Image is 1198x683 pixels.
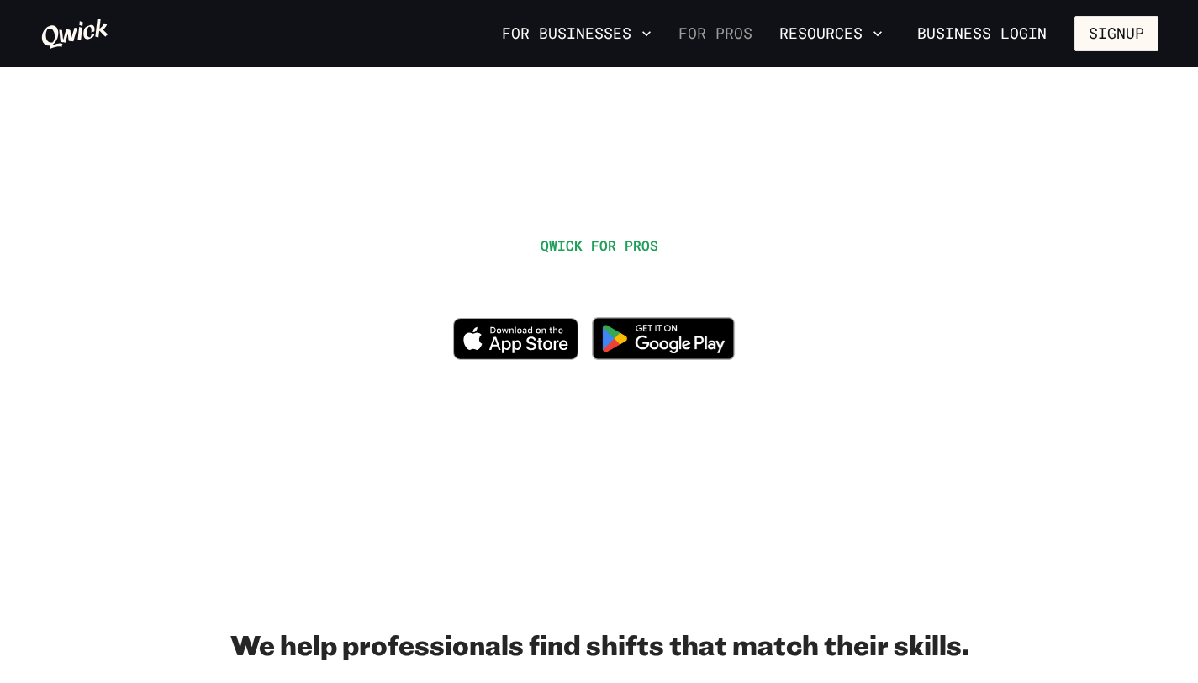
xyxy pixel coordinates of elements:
a: For Pros [672,19,759,48]
a: Business Login [903,16,1061,51]
span: QWICK FOR PROS [541,236,658,254]
button: Signup [1074,16,1158,51]
h1: WORK IN HOSPITALITY, WHENEVER YOU WANT. [225,262,973,300]
button: Resources [773,19,889,48]
button: For Businesses [495,19,658,48]
h2: We help professionals find shifts that match their skills. [40,627,1158,661]
a: Download on the App Store [453,346,579,363]
img: Get it on Google Play [582,307,745,370]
